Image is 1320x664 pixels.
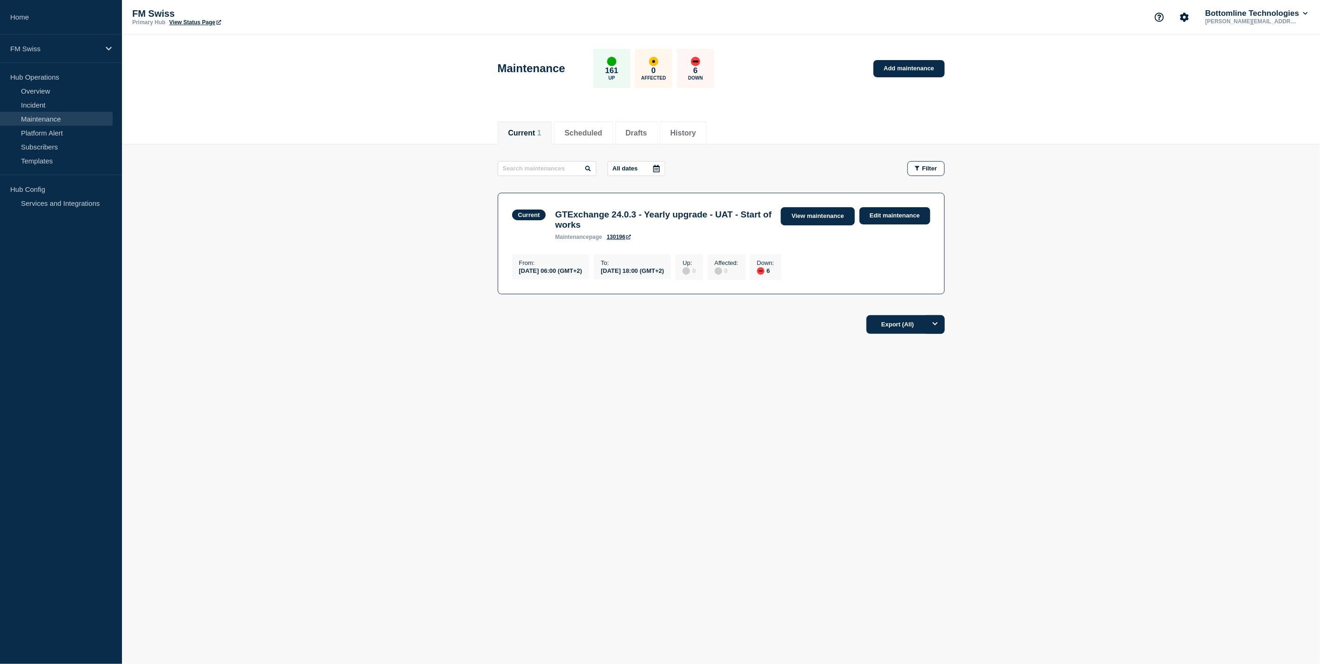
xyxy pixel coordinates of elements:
div: 0 [683,266,696,275]
div: down [691,57,700,66]
p: Affected [641,75,666,81]
p: page [555,234,602,240]
h3: GTExchange 24.0.3 - Yearly upgrade - UAT - Start of works [555,210,772,230]
div: up [607,57,616,66]
p: Affected : [715,259,738,266]
div: disabled [683,267,690,275]
a: 130196 [607,234,631,240]
p: From : [519,259,582,266]
p: Up : [683,259,696,266]
p: 6 [693,66,697,75]
div: [DATE] 18:00 (GMT+2) [601,266,664,274]
button: Support [1150,7,1169,27]
button: Account settings [1175,7,1194,27]
span: 1 [537,129,542,137]
div: [DATE] 06:00 (GMT+2) [519,266,582,274]
a: View Status Page [169,19,221,26]
div: affected [649,57,658,66]
h1: Maintenance [498,62,565,75]
p: Primary Hub [132,19,165,26]
button: History [670,129,696,137]
p: 161 [605,66,618,75]
div: 0 [715,266,738,275]
button: Bottomline Technologies [1204,9,1310,18]
p: Down : [757,259,774,266]
input: Search maintenances [498,161,596,176]
span: maintenance [555,234,589,240]
button: Export (All) [866,315,945,334]
button: Current 1 [508,129,542,137]
div: down [757,267,765,275]
p: To : [601,259,664,266]
div: disabled [715,267,722,275]
button: Drafts [626,129,647,137]
p: FM Swiss [10,45,100,53]
a: View maintenance [781,207,854,225]
p: Up [609,75,615,81]
p: [PERSON_NAME][EMAIL_ADDRESS][PERSON_NAME][DOMAIN_NAME] [1204,18,1300,25]
button: Options [926,315,945,334]
button: All dates [608,161,665,176]
a: Add maintenance [873,60,944,77]
button: Filter [907,161,945,176]
p: FM Swiss [132,8,318,19]
a: Edit maintenance [860,207,930,224]
button: Scheduled [565,129,602,137]
div: Current [518,211,540,218]
span: Filter [922,165,937,172]
p: 0 [651,66,656,75]
p: Down [688,75,703,81]
p: All dates [613,165,638,172]
div: 6 [757,266,774,275]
